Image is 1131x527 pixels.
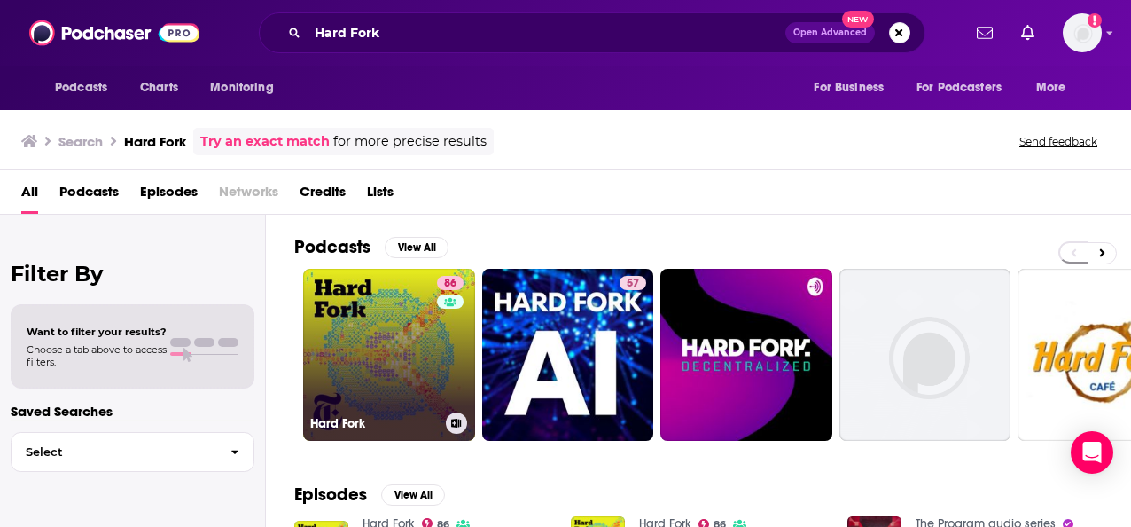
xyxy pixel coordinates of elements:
button: Select [11,432,254,472]
span: 86 [444,275,456,293]
div: Open Intercom Messenger [1071,431,1113,474]
a: Credits [300,177,346,214]
button: View All [385,237,448,258]
a: EpisodesView All [294,484,445,506]
span: Logged in as amooers [1063,13,1102,52]
a: Episodes [140,177,198,214]
span: Want to filter your results? [27,326,167,338]
svg: Add a profile image [1088,13,1102,28]
a: Show notifications dropdown [1014,18,1041,48]
span: Open Advanced [793,28,867,37]
img: Podchaser - Follow, Share and Rate Podcasts [29,16,199,50]
h3: Search [58,133,103,150]
button: open menu [1024,71,1088,105]
button: open menu [801,71,906,105]
input: Search podcasts, credits, & more... [308,19,785,47]
a: Show notifications dropdown [970,18,1000,48]
a: 57 [482,269,654,441]
a: Charts [129,71,189,105]
h2: Episodes [294,484,367,506]
span: New [842,11,874,28]
a: 86Hard Fork [303,269,475,441]
button: Show profile menu [1063,13,1102,52]
span: Charts [140,75,178,100]
div: Search podcasts, credits, & more... [259,12,925,53]
a: Try an exact match [200,131,330,152]
a: All [21,177,38,214]
span: 57 [627,275,639,293]
span: Networks [219,177,278,214]
span: For Business [814,75,884,100]
h3: Hard Fork [310,416,439,431]
span: Choose a tab above to access filters. [27,343,167,368]
p: Saved Searches [11,403,254,420]
span: Select [12,446,216,458]
button: Send feedback [1014,134,1103,149]
button: View All [381,484,445,506]
span: Podcasts [55,75,107,100]
a: PodcastsView All [294,236,448,258]
span: Monitoring [210,75,273,100]
button: Open AdvancedNew [785,22,875,43]
h2: Podcasts [294,236,370,258]
span: for more precise results [333,131,487,152]
h3: Hard Fork [124,133,186,150]
a: Podcasts [59,177,119,214]
a: 86 [437,276,464,290]
button: open menu [198,71,296,105]
span: More [1036,75,1066,100]
button: open menu [43,71,130,105]
h2: Filter By [11,261,254,287]
span: For Podcasters [916,75,1002,100]
button: open menu [905,71,1027,105]
a: Lists [367,177,394,214]
img: User Profile [1063,13,1102,52]
a: 57 [620,276,646,290]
